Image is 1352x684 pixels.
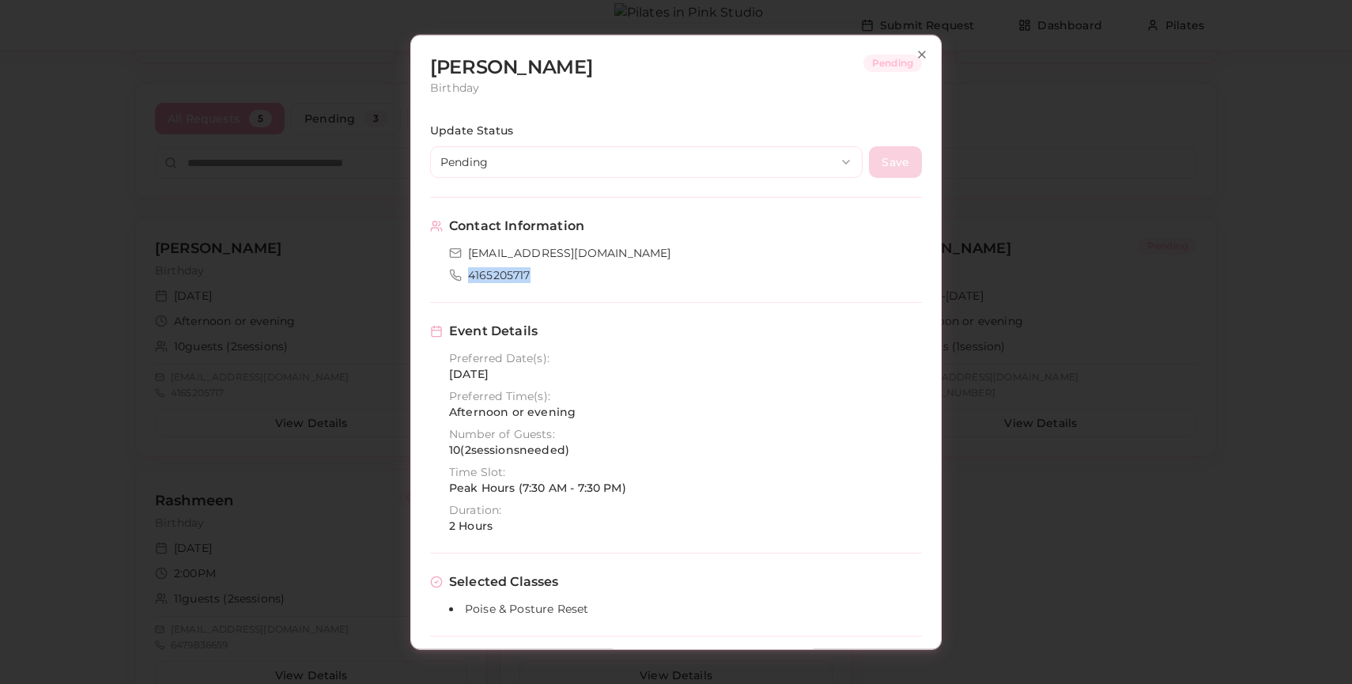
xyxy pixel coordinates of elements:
[468,266,531,282] a: 4165205717
[449,517,922,533] p: 2 Hours
[430,572,922,591] h3: Selected Classes
[468,244,670,260] a: [EMAIL_ADDRESS][DOMAIN_NAME]
[449,464,506,478] span: Time Slot:
[449,600,922,616] li: Poise & Posture Reset
[449,479,922,495] p: Peak Hours (7:30 AM - 7:30 PM)
[449,365,922,381] p: [DATE]
[430,216,922,235] h3: Contact Information
[449,426,555,440] span: Number of Guests:
[449,403,922,419] p: Afternoon or evening
[430,321,922,340] h3: Event Details
[430,54,592,79] h2: [PERSON_NAME]
[449,350,549,365] span: Preferred Date(s):
[430,79,592,95] p: Birthday
[449,441,922,457] p: 10 ( 2 session s needed)
[430,123,513,137] label: Update Status
[449,502,501,516] span: Duration:
[449,388,550,402] span: Preferred Time(s):
[863,54,922,71] div: Pending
